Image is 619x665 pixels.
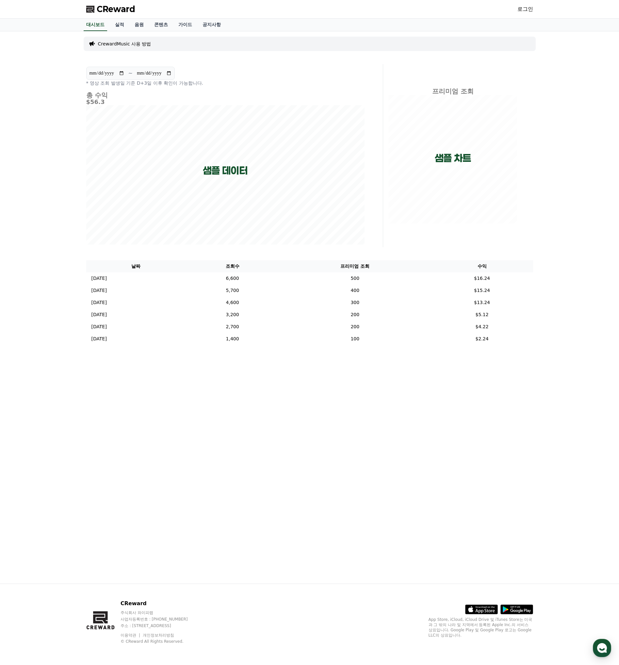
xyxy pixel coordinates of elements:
a: 콘텐츠 [149,19,173,31]
th: 조회수 [186,260,279,272]
p: [DATE] [91,335,107,342]
td: 200 [279,321,431,333]
p: ~ [128,69,133,77]
th: 날짜 [86,260,186,272]
p: [DATE] [91,287,107,294]
p: [DATE] [91,323,107,330]
a: 대시보드 [84,19,107,31]
a: 개인정보처리방침 [143,633,174,638]
td: 3,200 [186,309,279,321]
td: 2,700 [186,321,279,333]
span: 설정 [101,217,109,222]
p: 샘플 데이터 [203,165,248,177]
td: 5,700 [186,284,279,297]
p: 사업자등록번호 : [PHONE_NUMBER] [121,617,200,622]
a: CrewardMusic 사용 방법 [98,41,151,47]
span: 홈 [21,217,24,222]
a: 가이드 [173,19,197,31]
td: 6,600 [186,272,279,284]
th: 프리미엄 조회 [279,260,431,272]
td: $4.22 [431,321,533,333]
td: $15.24 [431,284,533,297]
a: 로그인 [517,5,533,13]
a: 대화 [43,207,84,224]
td: 200 [279,309,431,321]
p: 주소 : [STREET_ADDRESS] [121,623,200,628]
td: 400 [279,284,431,297]
th: 수익 [431,260,533,272]
p: 샘플 차트 [435,152,471,164]
p: 주식회사 와이피랩 [121,610,200,615]
h4: 프리미엄 조회 [388,88,517,95]
span: CReward [97,4,135,14]
td: 500 [279,272,431,284]
td: $16.24 [431,272,533,284]
td: 100 [279,333,431,345]
span: 대화 [60,217,68,223]
p: App Store, iCloud, iCloud Drive 및 iTunes Store는 미국과 그 밖의 나라 및 지역에서 등록된 Apple Inc.의 서비스 상표입니다. Goo... [429,617,533,638]
a: 설정 [84,207,125,224]
p: [DATE] [91,311,107,318]
td: $13.24 [431,297,533,309]
p: CReward [121,600,200,607]
a: 이용약관 [121,633,141,638]
td: $2.24 [431,333,533,345]
a: 홈 [2,207,43,224]
a: CReward [86,4,135,14]
a: 실적 [110,19,129,31]
a: 음원 [129,19,149,31]
p: * 영상 조회 발생일 기준 D+3일 이후 확인이 가능합니다. [86,80,365,86]
td: 1,400 [186,333,279,345]
td: 300 [279,297,431,309]
h4: 총 수익 [86,92,365,99]
td: $5.12 [431,309,533,321]
h5: $56.3 [86,99,365,105]
p: [DATE] [91,275,107,282]
a: 공지사항 [197,19,226,31]
p: [DATE] [91,299,107,306]
p: © CReward All Rights Reserved. [121,639,200,644]
td: 4,600 [186,297,279,309]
